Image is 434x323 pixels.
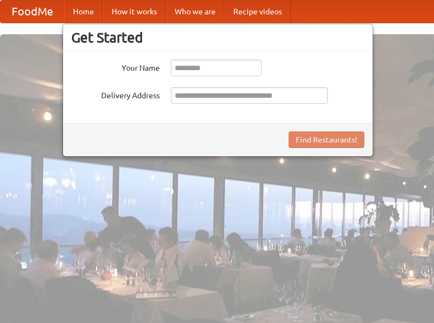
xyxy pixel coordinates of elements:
[71,60,160,73] label: Your Name
[1,1,64,23] a: FoodMe
[71,29,364,46] h3: Get Started
[224,1,291,23] a: Recipe videos
[64,1,103,23] a: Home
[71,87,160,101] label: Delivery Address
[166,1,224,23] a: Who we are
[289,131,364,148] button: Find Restaurants!
[103,1,166,23] a: How it works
